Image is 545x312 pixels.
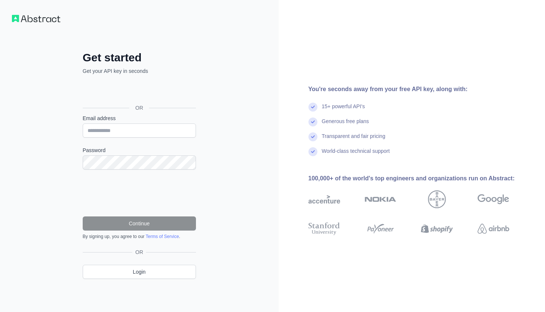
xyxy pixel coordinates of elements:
[322,132,386,147] div: Transparent and fair pricing
[83,67,196,75] p: Get your API key in seconds
[146,234,179,239] a: Terms of Service
[308,147,317,156] img: check mark
[83,216,196,231] button: Continue
[83,115,196,122] label: Email address
[322,147,390,162] div: World-class technical support
[308,85,533,94] div: You're seconds away from your free API key, along with:
[308,174,533,183] div: 100,000+ of the world's top engineers and organizations run on Abstract:
[129,104,149,112] span: OR
[308,190,340,208] img: accenture
[322,118,369,132] div: Generous free plans
[83,147,196,154] label: Password
[308,103,317,112] img: check mark
[478,221,509,237] img: airbnb
[308,118,317,126] img: check mark
[83,178,196,208] iframe: reCAPTCHA
[308,221,340,237] img: stanford university
[322,103,365,118] div: 15+ powerful API's
[79,83,198,99] iframe: Sign in with Google Button
[83,234,196,239] div: By signing up, you agree to our .
[428,190,446,208] img: bayer
[12,15,60,22] img: Workflow
[365,190,396,208] img: nokia
[83,51,196,64] h2: Get started
[421,221,453,237] img: shopify
[132,248,146,256] span: OR
[308,132,317,141] img: check mark
[478,190,509,208] img: google
[365,221,396,237] img: payoneer
[83,265,196,279] a: Login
